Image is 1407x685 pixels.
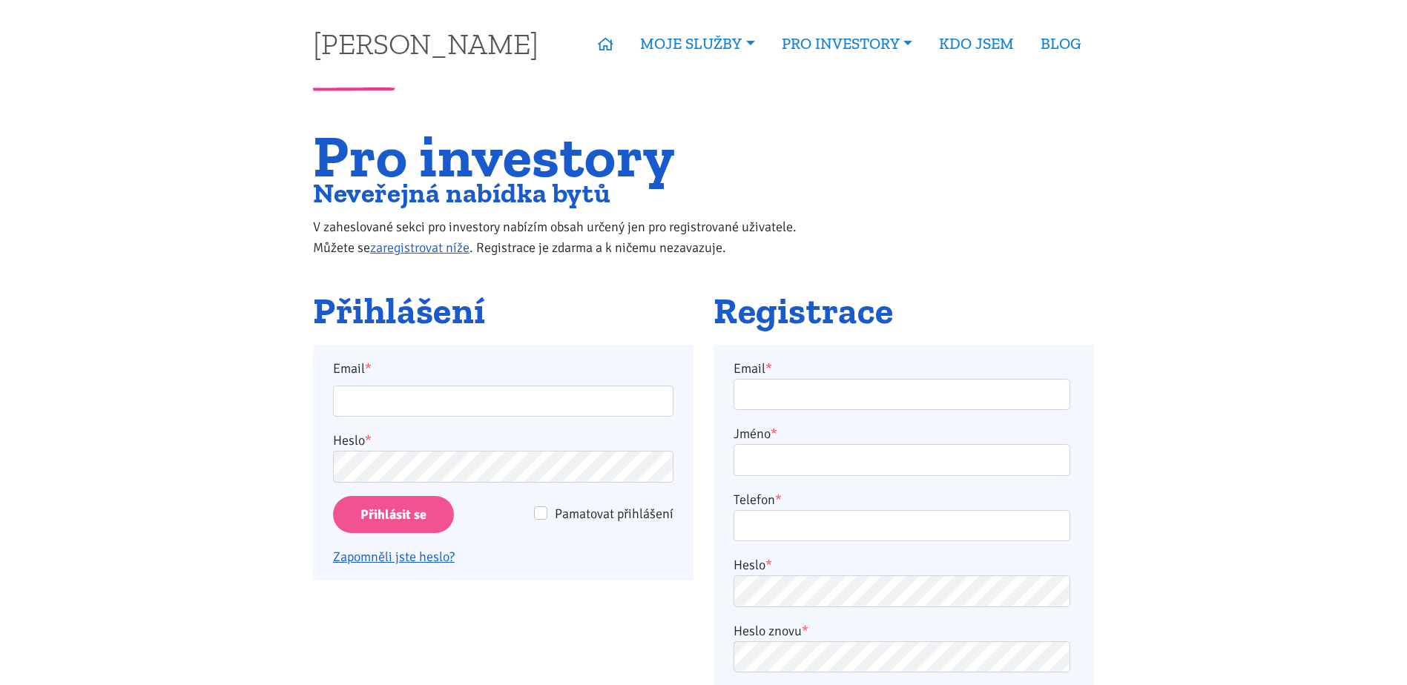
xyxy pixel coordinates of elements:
[734,489,782,510] label: Telefon
[926,27,1027,61] a: KDO JSEM
[313,216,827,258] p: V zaheslované sekci pro investory nabízím obsah určený jen pro registrované uživatele. Můžete se ...
[765,360,772,377] abbr: required
[323,358,684,379] label: Email
[313,131,827,181] h1: Pro investory
[313,181,827,205] h2: Neveřejná nabídka bytů
[333,430,372,451] label: Heslo
[802,623,808,639] abbr: required
[734,358,772,379] label: Email
[734,555,772,575] label: Heslo
[775,492,782,508] abbr: required
[370,239,469,256] a: zaregistrovat níže
[768,27,926,61] a: PRO INVESTORY
[734,621,808,641] label: Heslo znovu
[771,426,777,442] abbr: required
[1027,27,1094,61] a: BLOG
[333,496,454,534] input: Přihlásit se
[765,557,772,573] abbr: required
[313,291,693,331] h2: Přihlášení
[333,549,455,565] a: Zapomněli jste heslo?
[555,506,673,522] span: Pamatovat přihlášení
[313,29,538,58] a: [PERSON_NAME]
[714,291,1094,331] h2: Registrace
[627,27,768,61] a: MOJE SLUŽBY
[734,423,777,444] label: Jméno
